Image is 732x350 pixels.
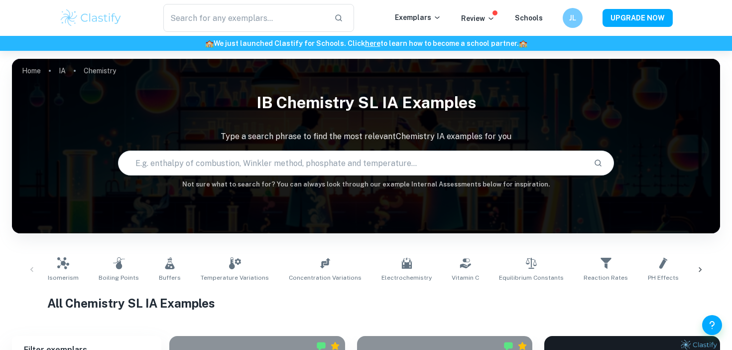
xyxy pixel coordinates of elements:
a: here [365,39,380,47]
span: 🏫 [205,39,214,47]
span: Boiling Points [99,273,139,282]
span: pH Effects [648,273,679,282]
input: Search for any exemplars... [163,4,326,32]
p: Exemplars [395,12,441,23]
p: Chemistry [84,65,116,76]
a: Schools [515,14,543,22]
span: Temperature Variations [201,273,269,282]
h1: IB Chemistry SL IA examples [12,87,720,119]
h6: Not sure what to search for? You can always look through our example Internal Assessments below f... [12,179,720,189]
h6: JL [567,12,579,23]
h1: All Chemistry SL IA Examples [47,294,685,312]
button: JL [563,8,583,28]
span: Buffers [159,273,181,282]
input: E.g. enthalpy of combustion, Winkler method, phosphate and temperature... [119,149,585,177]
span: Electrochemistry [381,273,432,282]
span: Equilibrium Constants [499,273,564,282]
p: Review [461,13,495,24]
button: UPGRADE NOW [603,9,673,27]
button: Help and Feedback [702,315,722,335]
span: 🏫 [519,39,527,47]
h6: We just launched Clastify for Schools. Click to learn how to become a school partner. [2,38,730,49]
span: Isomerism [48,273,79,282]
a: IA [59,64,66,78]
img: Clastify logo [59,8,122,28]
button: Search [590,155,607,172]
span: Concentration Variations [289,273,362,282]
span: Reaction Rates [584,273,628,282]
a: Home [22,64,41,78]
span: Vitamin C [452,273,479,282]
p: Type a search phrase to find the most relevant Chemistry IA examples for you [12,131,720,143]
